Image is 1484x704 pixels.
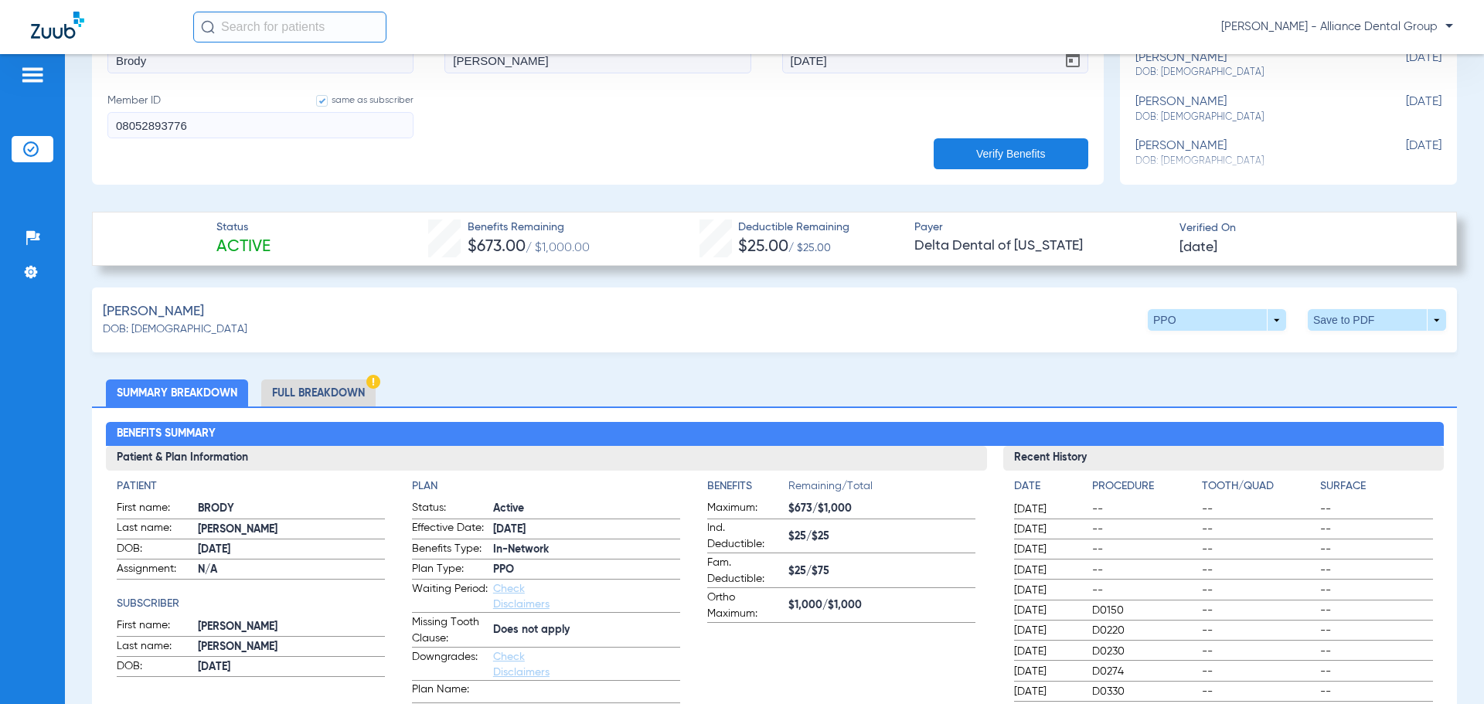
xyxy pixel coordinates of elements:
input: First name [107,47,414,73]
span: [DATE] [1014,603,1079,618]
span: / $25.00 [788,243,831,253]
div: [PERSON_NAME] [1135,139,1364,168]
span: N/A [198,562,385,578]
span: -- [1320,502,1433,517]
button: Save to PDF [1308,309,1446,331]
span: [DATE] [1364,95,1441,124]
span: [DATE] [198,542,385,558]
span: -- [1092,522,1197,537]
span: [DATE] [1014,664,1079,679]
span: D0230 [1092,644,1197,659]
span: -- [1320,603,1433,618]
span: [DATE] [1179,238,1217,257]
span: $25.00 [738,239,788,255]
span: -- [1202,623,1315,638]
span: [DATE] [1364,139,1441,168]
span: [DATE] [493,522,680,538]
span: Does not apply [493,622,680,638]
span: PPO [493,562,680,578]
span: Waiting Period: [412,581,488,612]
span: Status [216,219,271,236]
span: Active [493,501,680,517]
div: [PERSON_NAME] [1135,95,1364,124]
span: BRODY [198,501,385,517]
span: -- [1320,684,1433,699]
label: same as subscriber [301,93,414,108]
span: Assignment: [117,561,192,580]
span: -- [1202,502,1315,517]
span: Benefits Type: [412,541,488,559]
a: Check Disclaimers [493,583,550,610]
span: [PERSON_NAME] [198,522,385,538]
span: -- [1202,522,1315,537]
app-breakdown-title: Procedure [1092,478,1197,500]
h4: Surface [1320,478,1433,495]
span: [PERSON_NAME] [103,302,204,321]
h4: Subscriber [117,596,385,612]
span: First name: [117,617,192,636]
span: Remaining/Total [788,478,975,500]
span: [DATE] [1014,684,1079,699]
span: Status: [412,500,488,519]
span: [DATE] [1014,542,1079,557]
span: Deductible Remaining [738,219,849,236]
h4: Date [1014,478,1079,495]
span: D0150 [1092,603,1197,618]
img: Hazard [366,375,380,389]
span: [DATE] [1014,522,1079,537]
h4: Tooth/Quad [1202,478,1315,495]
h4: Patient [117,478,385,495]
span: [DATE] [1014,563,1079,578]
h2: Benefits Summary [106,422,1444,447]
span: -- [1202,563,1315,578]
input: Search for patients [193,12,386,43]
button: PPO [1148,309,1286,331]
span: $673/$1,000 [788,501,975,517]
span: -- [1320,623,1433,638]
span: Ind. Deductible: [707,520,783,553]
span: -- [1092,563,1197,578]
span: -- [1202,684,1315,699]
span: In-Network [493,542,680,558]
label: Member ID [107,93,414,138]
span: DOB: [117,541,192,559]
span: $25/$75 [788,563,975,580]
span: DOB: [DEMOGRAPHIC_DATA] [1135,66,1364,80]
input: Member IDsame as subscriber [107,112,414,138]
span: D0220 [1092,623,1197,638]
span: $1,000/$1,000 [788,597,975,614]
span: Ortho Maximum: [707,590,783,622]
span: [DATE] [198,659,385,675]
span: [DATE] [1014,623,1079,638]
li: Full Breakdown [261,379,376,406]
span: -- [1202,542,1315,557]
span: [PERSON_NAME] [198,639,385,655]
h3: Patient & Plan Information [106,446,987,471]
div: [PERSON_NAME] [1135,51,1364,80]
span: Maximum: [707,500,783,519]
app-breakdown-title: Date [1014,478,1079,500]
input: DOBOpen calendar [782,47,1088,73]
span: -- [1092,542,1197,557]
span: Delta Dental of [US_STATE] [914,236,1166,256]
span: [DATE] [1014,644,1079,659]
span: [DATE] [1014,502,1079,517]
span: D0274 [1092,664,1197,679]
span: DOB: [DEMOGRAPHIC_DATA] [1135,111,1364,124]
button: Verify Benefits [934,138,1088,169]
span: $25/$25 [788,529,975,545]
h4: Benefits [707,478,788,495]
span: -- [1202,644,1315,659]
span: $673.00 [468,239,526,255]
span: First name: [117,500,192,519]
span: D0330 [1092,684,1197,699]
h3: Recent History [1003,446,1444,471]
span: Downgrades: [412,649,488,680]
span: Last name: [117,638,192,657]
h4: Plan [412,478,680,495]
span: [PERSON_NAME] [198,619,385,635]
span: [DATE] [1364,51,1441,80]
span: Plan Name: [412,682,488,702]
